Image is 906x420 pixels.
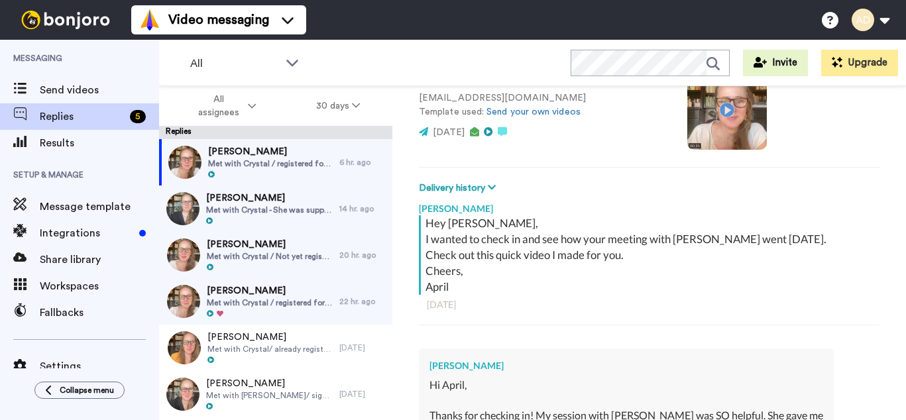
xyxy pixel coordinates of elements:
[167,285,200,318] img: 5e59ab0f-63be-4584-a711-d5e511edaa6c-thumb.jpg
[207,331,333,344] span: [PERSON_NAME]
[339,342,386,353] div: [DATE]
[40,82,159,98] span: Send videos
[159,371,392,417] a: [PERSON_NAME]Met with [PERSON_NAME]/ signed [DATE] Webinar She also registered for past events - ...
[743,50,808,76] button: Invite
[162,87,286,125] button: All assignees
[166,378,199,411] img: cf1bc5f9-3e8d-4694-9525-4fbb73663f98-thumb.jpg
[40,278,159,294] span: Workspaces
[159,278,392,325] a: [PERSON_NAME]Met with Crystal / registered for [DATE] Webinar - she attended past HFTS workshops ...
[159,185,392,232] a: [PERSON_NAME]Met with Crystal - She was supposed to have the FITO call with you but switched over...
[486,107,581,117] a: Send your own videos
[207,251,333,262] span: Met with Crystal / Not yet registered for the Webinar, she attended the recent HFTS
[40,305,159,321] span: Fallbacks
[207,238,333,251] span: [PERSON_NAME]
[16,11,115,29] img: bj-logo-header-white.svg
[207,297,333,308] span: Met with Crystal / registered for [DATE] Webinar - she attended past HFTS workshops and 3 webinars
[429,359,823,372] div: [PERSON_NAME]
[206,390,333,401] span: Met with [PERSON_NAME]/ signed [DATE] Webinar She also registered for past events - [DATE] webina...
[34,382,125,399] button: Collapse menu
[159,232,392,278] a: [PERSON_NAME]Met with Crystal / Not yet registered for the Webinar, she attended the recent HFTS2...
[139,9,160,30] img: vm-color.svg
[419,91,667,119] p: [EMAIL_ADDRESS][DOMAIN_NAME] Template used:
[419,195,879,215] div: [PERSON_NAME]
[167,238,200,272] img: fa0ad607-b7a8-497a-bb3e-6123940cdb18-thumb.jpg
[207,284,333,297] span: [PERSON_NAME]
[40,358,159,374] span: Settings
[208,158,333,169] span: Met with Crystal / registered for [DATE] Webinar
[339,250,386,260] div: 20 hr. ago
[40,135,159,151] span: Results
[433,128,465,137] span: [DATE]
[192,93,245,119] span: All assignees
[425,215,876,295] div: Hey [PERSON_NAME], I wanted to check in and see how your meeting with [PERSON_NAME] went [DATE]. ...
[206,191,333,205] span: [PERSON_NAME]
[339,203,386,214] div: 14 hr. ago
[168,331,201,364] img: ecf8a334-6e19-40a6-bab3-371c8b42fb08-thumb.jpg
[159,126,392,139] div: Replies
[159,325,392,371] a: [PERSON_NAME]Met with Crystal/ already registered for [DATE] Webinar[DATE]
[130,110,146,123] div: 5
[206,377,333,390] span: [PERSON_NAME]
[206,205,333,215] span: Met with Crystal - She was supposed to have the FITO call with you but switched over to Crystal (...
[40,225,134,241] span: Integrations
[339,389,386,399] div: [DATE]
[207,344,333,354] span: Met with Crystal/ already registered for [DATE] Webinar
[168,11,269,29] span: Video messaging
[339,157,386,168] div: 6 hr. ago
[60,385,114,395] span: Collapse menu
[190,56,279,72] span: All
[427,298,872,311] div: [DATE]
[208,145,333,158] span: [PERSON_NAME]
[40,252,159,268] span: Share library
[159,139,392,185] a: [PERSON_NAME]Met with Crystal / registered for [DATE] Webinar6 hr. ago
[286,94,390,118] button: 30 days
[339,296,386,307] div: 22 hr. ago
[821,50,898,76] button: Upgrade
[40,109,125,125] span: Replies
[168,146,201,179] img: fe010895-97fd-4faa-94f8-ad6b7ffed10a-thumb.jpg
[166,192,199,225] img: d54e5830-8377-4b70-999b-61ebe7063896-thumb.jpg
[40,199,159,215] span: Message template
[419,181,500,195] button: Delivery history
